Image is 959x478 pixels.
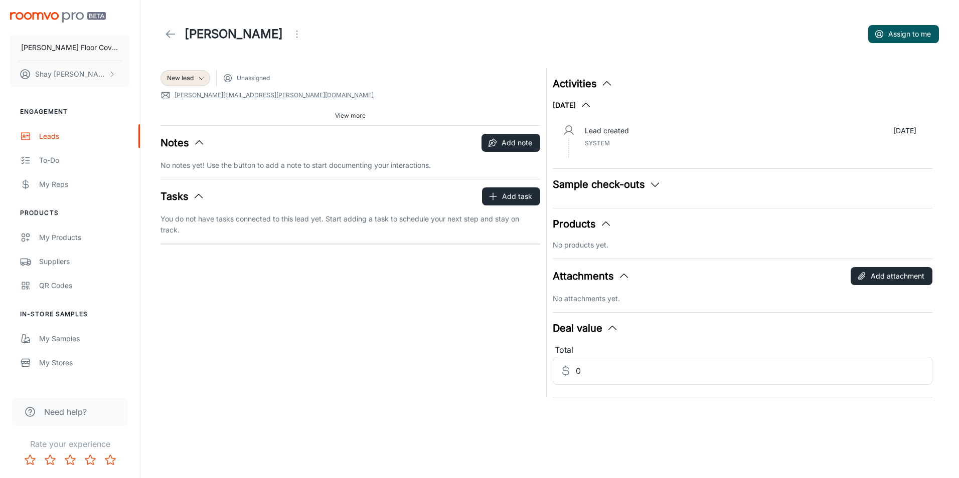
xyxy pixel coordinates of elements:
button: Add attachment [851,267,932,285]
h1: [PERSON_NAME] [185,25,283,43]
p: [PERSON_NAME] Floor Covering [21,42,119,53]
p: No attachments yet. [553,293,932,304]
button: Shay [PERSON_NAME] [10,61,130,87]
span: New lead [167,74,194,83]
p: Lead created [585,125,629,136]
div: My Samples [39,333,130,344]
div: To-do [39,155,130,166]
div: Total [553,344,932,357]
button: Assign to me [868,25,939,43]
a: [PERSON_NAME][EMAIL_ADDRESS][PERSON_NAME][DOMAIN_NAME] [175,91,374,100]
button: Notes [161,135,205,150]
div: QR Codes [39,280,130,291]
button: [DATE] [553,99,592,111]
button: Add task [482,187,540,205]
span: System [585,139,610,147]
div: My Reps [39,179,130,190]
button: Add note [482,134,540,152]
img: Roomvo PRO Beta [10,12,106,23]
div: Leads [39,131,130,142]
p: [DATE] [893,125,916,136]
button: View more [331,108,370,123]
p: You do not have tasks connected to this lead yet. Start adding a task to schedule your next step ... [161,213,540,235]
div: Suppliers [39,256,130,267]
div: New lead [161,70,210,86]
button: [PERSON_NAME] Floor Covering [10,35,130,61]
div: My Stores [39,357,130,368]
button: Sample check-outs [553,177,661,192]
div: My Products [39,232,130,243]
button: Attachments [553,269,630,284]
span: Unassigned [237,74,270,83]
span: Need help? [44,406,87,418]
button: Open menu [287,24,307,44]
button: Tasks [161,189,205,204]
p: No notes yet! Use the button to add a note to start documenting your interactions. [161,160,540,171]
button: Activities [553,76,613,91]
p: No products yet. [553,240,932,251]
input: Estimated deal value [576,357,932,385]
p: Shay [PERSON_NAME] [35,69,106,80]
button: Deal value [553,321,618,336]
span: View more [335,111,366,120]
button: Products [553,216,612,231]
